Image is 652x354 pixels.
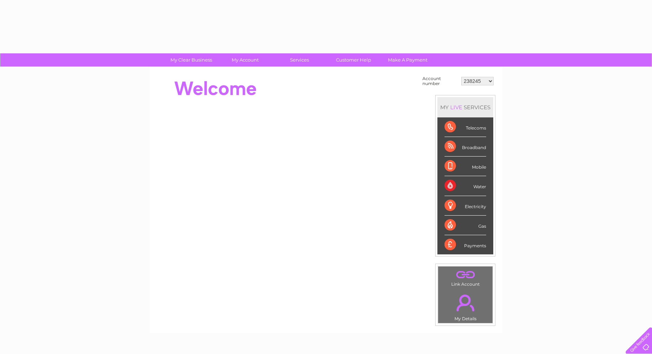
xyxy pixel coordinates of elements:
[438,266,493,289] td: Link Account
[440,268,491,281] a: .
[445,157,486,176] div: Mobile
[445,216,486,235] div: Gas
[440,290,491,315] a: .
[162,53,221,67] a: My Clear Business
[445,235,486,254] div: Payments
[324,53,383,67] a: Customer Help
[449,104,464,111] div: LIVE
[445,196,486,216] div: Electricity
[270,53,329,67] a: Services
[437,97,493,117] div: MY SERVICES
[445,137,486,157] div: Broadband
[445,176,486,196] div: Water
[421,74,459,88] td: Account number
[438,289,493,323] td: My Details
[445,117,486,137] div: Telecoms
[216,53,275,67] a: My Account
[378,53,437,67] a: Make A Payment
